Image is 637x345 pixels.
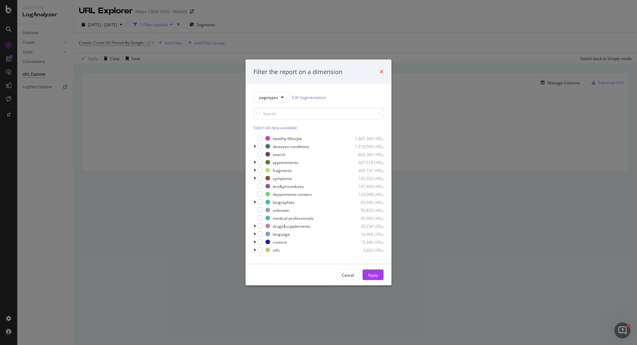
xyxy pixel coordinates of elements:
div: 607,518 URLs [351,159,384,165]
div: Select all data available [253,125,384,130]
div: appointments [273,159,298,165]
div: Apply [368,272,378,278]
div: search [273,151,285,157]
div: symptoms [273,175,292,181]
div: fragments [273,167,292,173]
div: 2,160 URLs [351,255,384,261]
input: Search [253,108,384,120]
div: info [273,247,280,253]
button: Cancel [336,270,360,280]
div: biographies [273,199,295,205]
div: language [273,231,290,237]
div: 33,234 URLs [351,223,384,229]
div: modal [246,59,391,286]
div: medical-professionals [273,215,314,221]
div: 3,602 URLs [351,247,384,253]
button: Apply [363,270,384,280]
div: 16,968 URLs [351,231,384,237]
div: departments-centers [273,191,312,197]
div: 1,578,595 URLs [351,143,384,149]
div: unknown [273,207,289,213]
div: healthy-lifestyle [273,135,302,141]
div: 63,040 URLs [351,199,384,205]
div: patient-visitor-guide [273,255,310,261]
div: drugs&supplements [273,223,310,229]
div: 160,332 URLs [351,175,384,181]
div: 50,820 URLs [351,207,384,213]
button: pagetypes [253,92,289,103]
div: 403,131 URLs [351,167,384,173]
div: test&procedures [273,183,304,189]
div: times [380,67,384,76]
div: 124,008 URLs [351,191,384,197]
div: diseases-conditions [273,143,309,149]
iframe: Intercom live chat [614,322,630,338]
span: pagetypes [259,94,278,100]
div: 45,966 URLs [351,215,384,221]
div: 803,383 URLs [351,151,384,157]
div: 15,346 URLs [351,239,384,245]
div: Filter the report on a dimension [253,67,342,76]
div: 1,867,309 URLs [351,135,384,141]
div: 147,409 URLs [351,183,384,189]
div: content [273,239,287,245]
a: Edit Segmentation [292,94,326,101]
div: Cancel [342,272,354,278]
